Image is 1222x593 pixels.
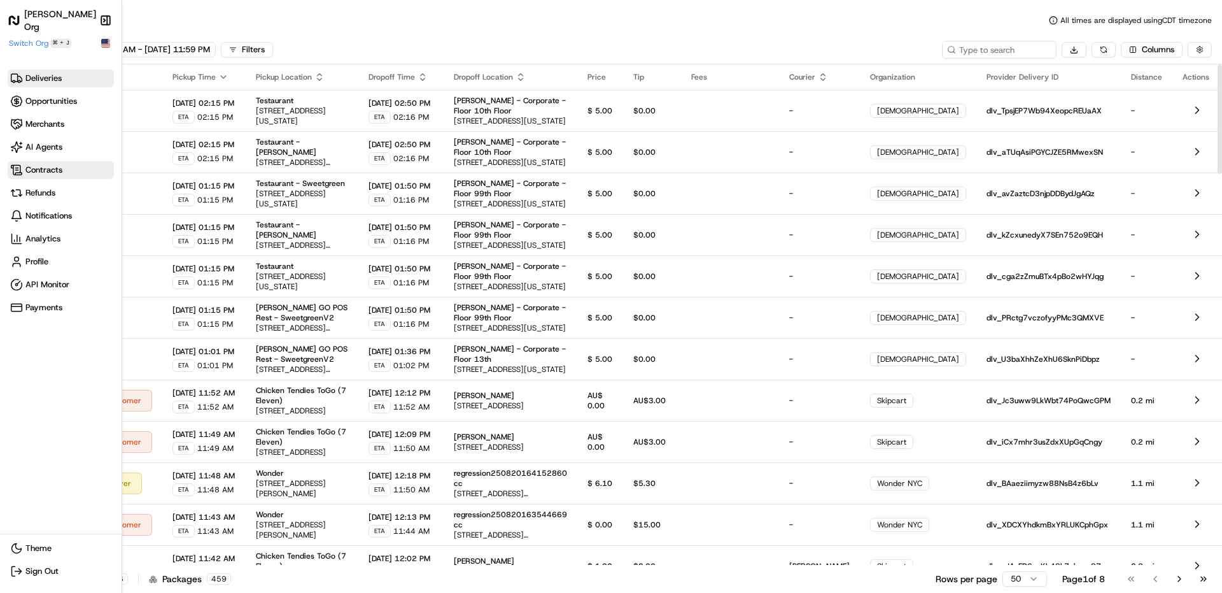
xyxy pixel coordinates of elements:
[256,520,326,540] span: [STREET_ADDRESS][PERSON_NAME]
[256,447,326,457] span: [STREET_ADDRESS]
[1062,573,1105,585] div: Page 1 of 8
[633,271,656,282] span: $0.00
[369,111,391,124] div: ETA
[633,354,656,364] span: $0.00
[25,543,52,554] span: Theme
[256,406,326,416] span: [STREET_ADDRESS]
[25,256,48,268] span: Profile
[25,164,62,176] span: Contracts
[789,72,815,82] span: Courier
[24,8,96,33] h1: [PERSON_NAME] Org
[8,562,114,580] button: Sign Out
[8,92,114,110] a: Opportunities
[870,104,966,118] div: [DEMOGRAPHIC_DATA]
[369,388,433,398] span: [DATE] 12:12 PM
[197,319,233,329] span: 01:15 PM
[172,359,195,372] div: ETA
[9,38,48,48] span: Switch Org
[1131,354,1135,364] span: -
[987,106,1102,116] span: dlv_TpsjEP7Wb94XeopcREUaAX
[987,189,1095,199] span: dlv_avZaztcD3njpDDBydJgAQz
[633,106,656,116] span: $0.00
[149,573,231,585] div: Packages
[369,471,433,481] span: [DATE] 12:18 PM
[8,115,114,133] a: Merchants
[256,303,348,323] span: [PERSON_NAME] GO POS Rest - SweetgreenV2
[1131,478,1155,489] span: 1.1 mi
[987,271,1104,282] span: dlv_cga2zZmuBTx4pBo2wHYJqg
[25,566,59,577] span: Sign Out
[369,139,433,150] span: [DATE] 02:50 PM
[633,437,666,447] span: AU$3.00
[172,388,235,398] span: [DATE] 11:52 AM
[8,184,114,202] a: Refunds
[587,106,612,116] span: $ 5.00
[393,443,430,454] span: 11:50 AM
[454,432,514,442] span: [PERSON_NAME]
[256,551,346,571] span: Chicken Tendies ToGo (7 Eleven)
[454,510,567,530] span: regression250820163544669 cc
[256,106,326,126] span: [STREET_ADDRESS][US_STATE]
[454,401,524,411] span: [STREET_ADDRESS]
[870,518,929,532] div: Wonder NYC
[25,73,62,84] span: Deliveries
[256,271,326,292] span: [STREET_ADDRESS][US_STATE]
[987,396,1111,406] span: dlv_Jc3uww9LkWbt74PoQwcGPM
[25,279,69,290] span: API Monitor
[454,96,566,116] span: [PERSON_NAME] - Corporate - Floor 10th Floor
[393,402,430,412] span: 11:52 AM
[369,483,391,496] div: ETA
[454,323,566,333] span: [STREET_ADDRESS][US_STATE]
[101,39,110,48] img: Flag of us
[172,222,235,232] span: [DATE] 01:15 PM
[25,141,62,153] span: AI Agents
[454,489,528,509] span: [STREET_ADDRESS][PERSON_NAME]
[587,432,605,452] span: AU$ 0.00
[870,394,913,408] div: Skipcart
[393,485,430,495] span: 11:50 AM
[870,72,966,82] div: Organization
[454,261,566,282] span: [PERSON_NAME] - Corporate - Floor 99th Floor
[256,478,326,499] span: [STREET_ADDRESS][PERSON_NAME]
[172,347,235,357] span: [DATE] 01:01 PM
[789,561,850,571] span: [PERSON_NAME]
[172,276,195,289] div: ETA
[587,478,612,489] span: $ 6.10
[454,116,566,126] span: [STREET_ADDRESS][US_STATE]
[393,319,429,329] span: 01:16 PM
[587,189,612,199] span: $ 5.00
[987,313,1104,323] span: dlv_PRctg7vczofyyPMc3QMXVE
[256,96,293,106] span: Testaurant
[454,137,566,157] span: [PERSON_NAME] - Corporate - Floor 10th Floor
[587,354,612,364] span: $ 5.00
[393,112,429,122] span: 02:16 PM
[369,429,433,439] span: [DATE] 12:09 PM
[172,401,195,413] div: ETA
[8,230,114,248] a: Analytics
[172,111,195,124] div: ETA
[256,364,330,385] span: [STREET_ADDRESS][US_STATE]
[369,98,433,108] span: [DATE] 02:50 PM
[393,154,429,164] span: 02:16 PM
[172,483,195,496] div: ETA
[197,278,233,288] span: 01:15 PM
[870,352,966,366] div: [DEMOGRAPHIC_DATA]
[393,236,429,246] span: 01:16 PM
[172,235,195,248] div: ETA
[789,189,793,199] span: -
[172,429,235,439] span: [DATE] 11:49 AM
[691,72,769,82] div: Fees
[8,138,114,156] a: AI Agents
[1131,561,1155,571] span: 0.2 mi
[369,181,433,191] span: [DATE] 01:50 PM
[987,437,1102,447] span: dlv_iCx7mhr3usZdxXUpGqCngy
[197,154,233,164] span: 02:15 PM
[256,385,346,406] span: Chicken Tendies ToGo (7 Eleven)
[197,361,233,371] span: 01:01 PM
[789,354,793,364] span: -
[8,276,114,294] a: API Monitor
[256,178,345,189] span: Testaurant - Sweetgreen
[633,520,661,530] span: $15.00
[942,41,1057,59] input: Type to search
[987,230,1103,240] span: dlv_kZcxunedyX7SEn752o9EQH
